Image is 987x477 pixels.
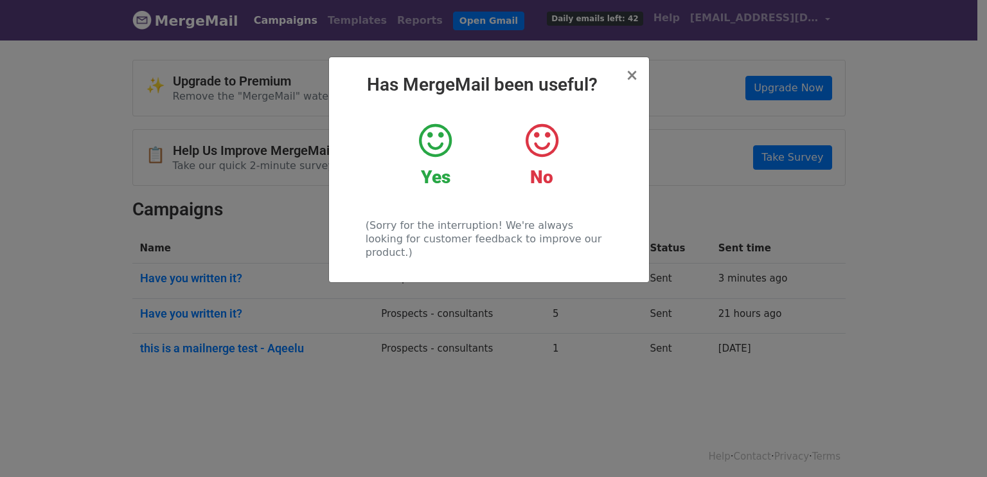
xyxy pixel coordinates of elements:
span: × [625,66,638,84]
h2: Has MergeMail been useful? [339,74,639,96]
a: No [498,122,585,188]
strong: Yes [421,166,450,188]
a: Yes [392,122,479,188]
button: Close [625,67,638,83]
p: (Sorry for the interruption! We're always looking for customer feedback to improve our product.) [366,219,612,259]
strong: No [530,166,553,188]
